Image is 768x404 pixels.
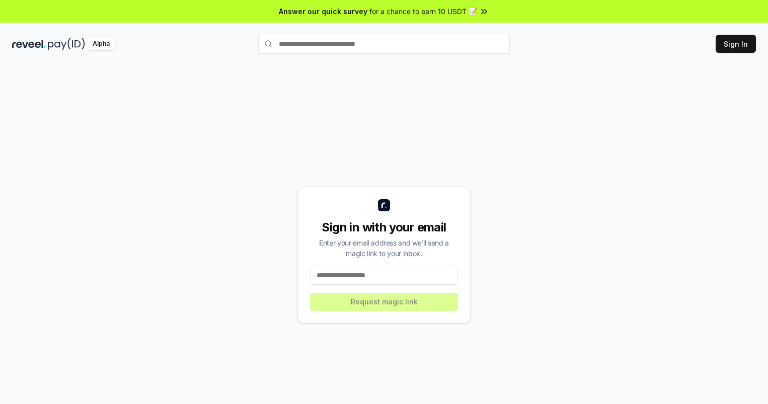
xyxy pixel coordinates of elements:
img: logo_small [378,199,390,211]
img: pay_id [48,38,85,50]
div: Enter your email address and we’ll send a magic link to your inbox. [310,237,458,259]
span: Answer our quick survey [279,6,367,17]
div: Sign in with your email [310,219,458,235]
button: Sign In [716,35,756,53]
span: for a chance to earn 10 USDT 📝 [369,6,477,17]
img: reveel_dark [12,38,46,50]
div: Alpha [87,38,115,50]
